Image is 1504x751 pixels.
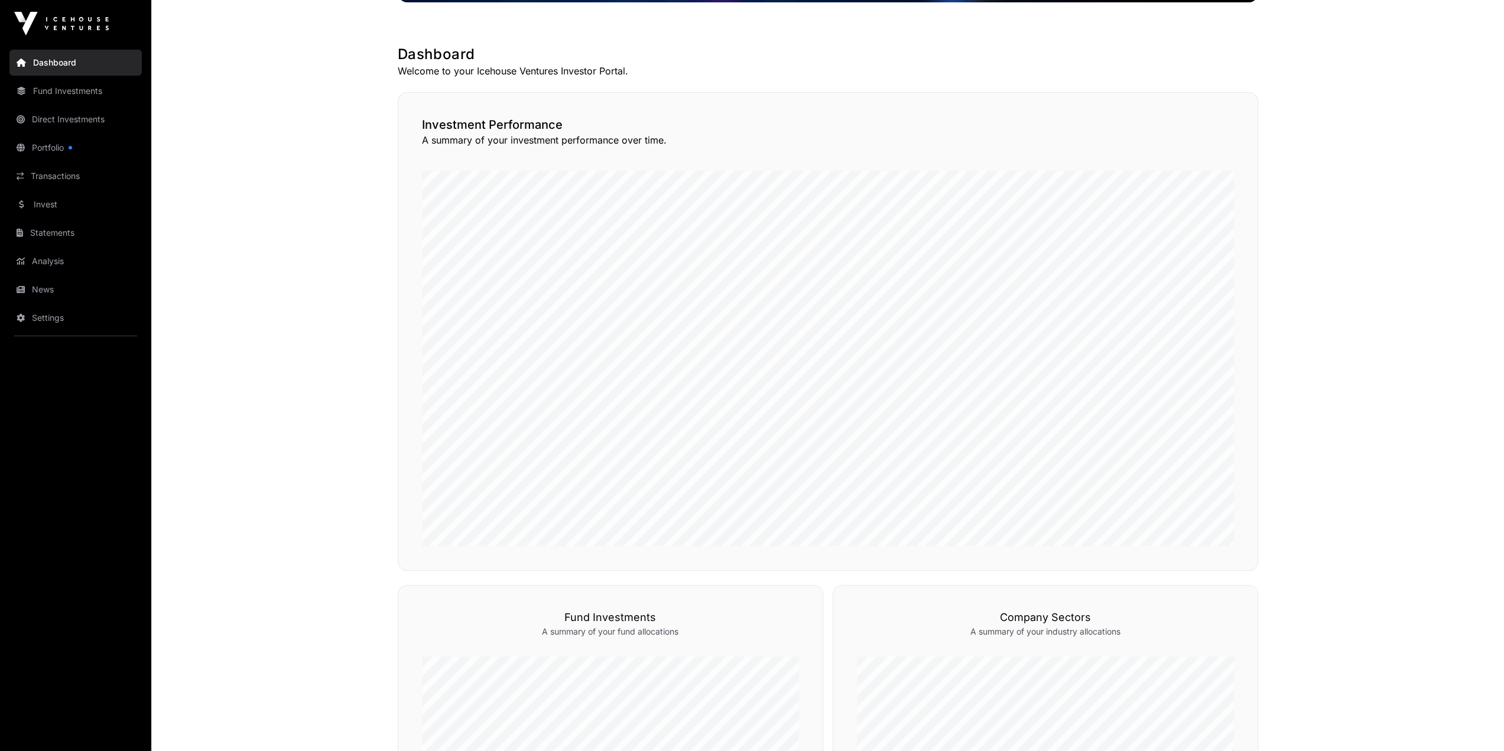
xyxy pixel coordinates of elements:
a: Transactions [9,163,142,189]
p: A summary of your investment performance over time. [422,133,1234,147]
h3: Fund Investments [422,609,799,626]
h3: Company Sectors [857,609,1234,626]
p: A summary of your industry allocations [857,626,1234,638]
h1: Dashboard [398,45,1258,64]
iframe: Chat Widget [1445,694,1504,751]
a: Invest [9,191,142,217]
a: Dashboard [9,50,142,76]
a: Direct Investments [9,106,142,132]
a: Statements [9,220,142,246]
p: A summary of your fund allocations [422,626,799,638]
a: Analysis [9,248,142,274]
a: Portfolio [9,135,142,161]
h2: Investment Performance [422,116,1234,133]
img: Icehouse Ventures Logo [14,12,109,35]
p: Welcome to your Icehouse Ventures Investor Portal. [398,64,1258,78]
a: Fund Investments [9,78,142,104]
a: Settings [9,305,142,331]
a: News [9,277,142,303]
